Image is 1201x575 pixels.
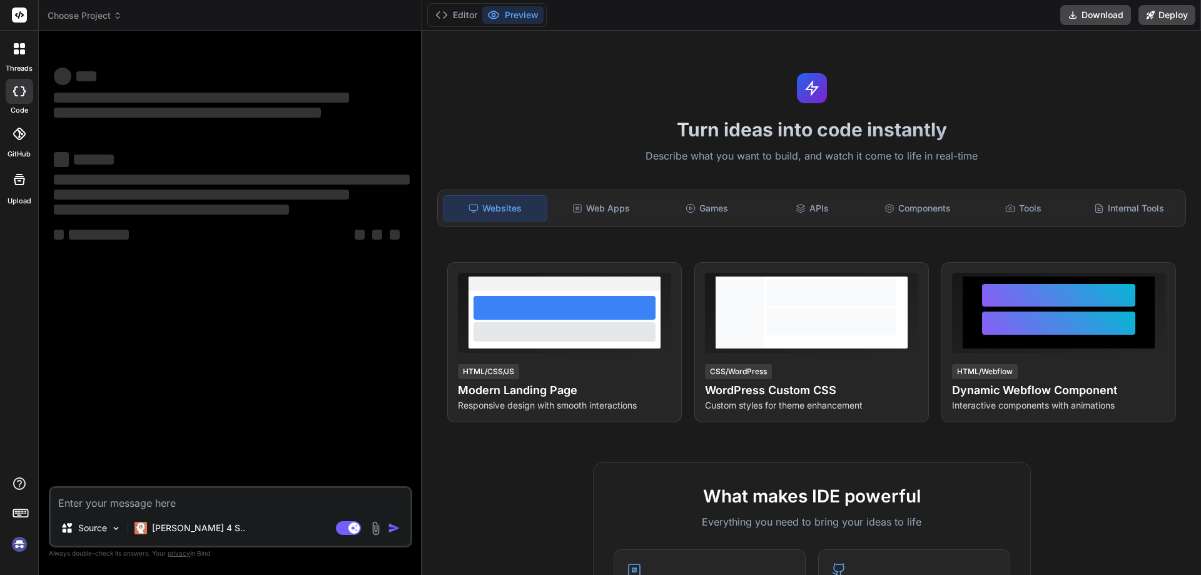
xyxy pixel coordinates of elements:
[656,195,759,221] div: Games
[8,196,31,206] label: Upload
[952,364,1018,379] div: HTML/Webflow
[458,382,671,399] h4: Modern Landing Page
[54,190,349,200] span: ‌
[49,547,412,559] p: Always double-check its answers. Your in Bind
[6,63,33,74] label: threads
[952,399,1165,412] p: Interactive components with animations
[952,382,1165,399] h4: Dynamic Webflow Component
[866,195,970,221] div: Components
[54,230,64,240] span: ‌
[1060,5,1131,25] button: Download
[388,522,400,534] img: icon
[152,522,245,534] p: [PERSON_NAME] 4 S..
[372,230,382,240] span: ‌
[705,382,918,399] h4: WordPress Custom CSS
[1077,195,1180,221] div: Internal Tools
[54,68,71,85] span: ‌
[54,152,69,167] span: ‌
[78,522,107,534] p: Source
[550,195,653,221] div: Web Apps
[54,175,410,185] span: ‌
[1138,5,1195,25] button: Deploy
[54,108,321,118] span: ‌
[168,549,190,557] span: privacy
[430,148,1193,165] p: Describe what you want to build, and watch it come to life in real-time
[368,521,383,536] img: attachment
[482,6,544,24] button: Preview
[9,534,30,555] img: signin
[134,522,147,534] img: Claude 4 Sonnet
[705,364,772,379] div: CSS/WordPress
[972,195,1075,221] div: Tools
[54,93,349,103] span: ‌
[74,155,114,165] span: ‌
[614,483,1010,509] h2: What makes IDE powerful
[458,364,519,379] div: HTML/CSS/JS
[705,399,918,412] p: Custom styles for theme enhancement
[430,118,1193,141] h1: Turn ideas into code instantly
[11,105,28,116] label: code
[54,205,289,215] span: ‌
[8,149,31,160] label: GitHub
[390,230,400,240] span: ‌
[614,514,1010,529] p: Everything you need to bring your ideas to life
[111,523,121,534] img: Pick Models
[430,6,482,24] button: Editor
[355,230,365,240] span: ‌
[69,230,129,240] span: ‌
[48,9,122,22] span: Choose Project
[443,195,547,221] div: Websites
[458,399,671,412] p: Responsive design with smooth interactions
[76,71,96,81] span: ‌
[761,195,864,221] div: APIs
